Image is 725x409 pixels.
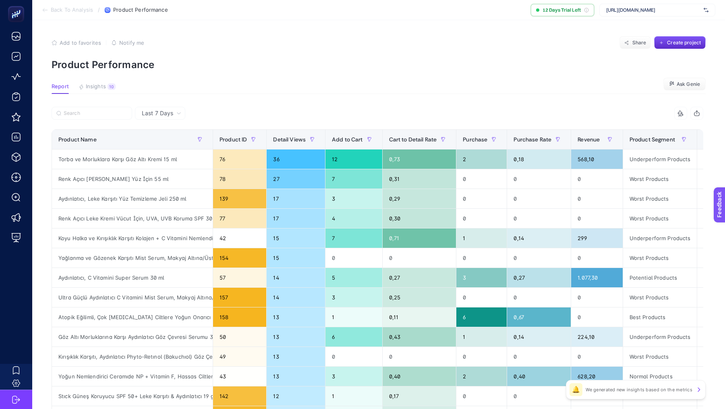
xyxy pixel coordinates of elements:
[267,347,325,366] div: 13
[52,59,706,71] p: Product Performance
[571,189,622,208] div: 0
[213,327,266,347] div: 50
[456,268,507,287] div: 3
[571,288,622,307] div: 0
[52,347,213,366] div: Kırışıklık Karşıtı, Aydınlatıcı Phyto-Retınol (Bakuchıol) Göz Çevresi Gece Serumu 20 ml
[578,136,600,143] span: Revenue
[52,288,213,307] div: Ultra Güçlü Aydınlatıcı C Vitamini Mist Serum, Makyaj Altına/Üstüne 80 ml
[325,307,382,327] div: 1
[51,7,93,13] span: Back To Analysis
[632,39,646,46] span: Share
[456,209,507,228] div: 0
[654,36,706,49] button: Create project
[267,367,325,386] div: 13
[383,248,456,268] div: 0
[267,268,325,287] div: 14
[571,169,622,189] div: 0
[325,149,382,169] div: 12
[623,149,697,169] div: Underperform Products
[52,367,213,386] div: Yoğun Nemlendirici Ceramıde NP + Vitamin F, Hassas Ciltler 50 ml
[267,228,325,248] div: 15
[507,268,571,287] div: 0,27
[456,347,507,366] div: 0
[383,268,456,287] div: 0,27
[325,248,382,268] div: 0
[213,307,266,327] div: 158
[267,149,325,169] div: 36
[60,39,101,46] span: Add to favorites
[52,83,69,90] span: Report
[267,169,325,189] div: 27
[507,367,571,386] div: 0,40
[383,386,456,406] div: 0,17
[571,307,622,327] div: 0
[142,109,173,117] span: Last 7 Days
[571,347,622,366] div: 0
[213,149,266,169] div: 76
[383,288,456,307] div: 0,25
[52,189,213,208] div: Aydınlatıcı, Leke Karşıtı Yüz Temizleme Jeli 250 ml
[325,209,382,228] div: 4
[52,228,213,248] div: Koyu Halka ve Kırışıklık Karşıtı Kolajen + C Vitamini Nemlendirici Göz Çevresi Kremi 20 ml
[507,209,571,228] div: 0
[623,209,697,228] div: Worst Products
[456,307,507,327] div: 6
[213,169,266,189] div: 78
[213,248,266,268] div: 154
[456,149,507,169] div: 2
[677,81,700,87] span: Ask Genie
[52,169,213,189] div: Renk Açıcı [PERSON_NAME] Yüz İçin 55 ml
[623,288,697,307] div: Worst Products
[507,248,571,268] div: 0
[456,327,507,347] div: 1
[267,209,325,228] div: 17
[463,136,487,143] span: Purchase
[623,347,697,366] div: Worst Products
[507,327,571,347] div: 0,14
[52,39,101,46] button: Add to favorites
[571,367,622,386] div: 628,20
[332,136,363,143] span: Add to Cart
[571,228,622,248] div: 299
[52,307,213,327] div: Atopik Eğilimli, Çok [MEDICAL_DATA] Ciltlere Yoğun Onarıcı Cica Balsam 250 ml
[623,367,697,386] div: Normal Products
[119,39,144,46] span: Notify me
[619,36,651,49] button: Share
[383,209,456,228] div: 0,30
[623,248,697,268] div: Worst Products
[58,136,97,143] span: Product Name
[213,347,266,366] div: 49
[456,367,507,386] div: 2
[52,386,213,406] div: Stıck Güneş Koruyucu SPF 50+ Leke Karşıtı & Aydınlatıcı 19 gr
[507,386,571,406] div: 0
[325,386,382,406] div: 1
[325,327,382,347] div: 6
[108,83,116,90] div: 10
[383,189,456,208] div: 0,29
[267,189,325,208] div: 17
[64,110,127,116] input: Search
[623,189,697,208] div: Worst Products
[586,386,692,393] p: We generated new insights based on the metrics
[213,367,266,386] div: 43
[704,6,708,14] img: svg%3e
[606,7,700,13] span: [URL][DOMAIN_NAME]
[213,268,266,287] div: 57
[52,327,213,347] div: Göz Altı Morluklarına Karşı Aydınlatıcı Göz Çevresi Serumu 30 ml
[325,268,382,287] div: 5
[456,288,507,307] div: 0
[383,307,456,327] div: 0,11
[456,169,507,189] div: 0
[52,149,213,169] div: Torba ve Morluklara Karşı Göz Altı Kremi 15 ml
[507,288,571,307] div: 0
[213,386,266,406] div: 142
[383,327,456,347] div: 0,43
[507,228,571,248] div: 0,14
[383,367,456,386] div: 0,40
[213,209,266,228] div: 77
[571,248,622,268] div: 0
[570,383,582,396] div: 🔔
[507,169,571,189] div: 0
[325,347,382,366] div: 0
[273,136,306,143] span: Detail Views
